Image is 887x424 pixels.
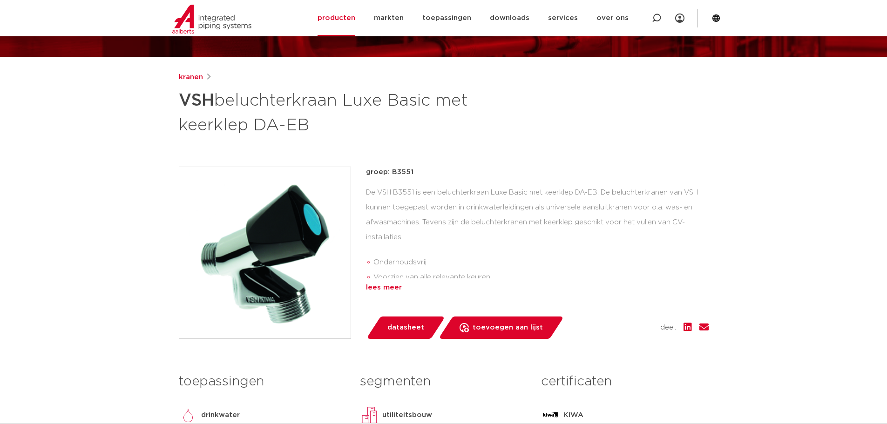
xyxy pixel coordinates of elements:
[366,316,445,339] a: datasheet
[179,92,214,109] strong: VSH
[382,410,432,421] p: utiliteitsbouw
[563,410,583,421] p: KIWA
[179,167,351,338] img: Product Image for VSH beluchterkraan Luxe Basic met keerklep DA-EB
[387,320,424,335] span: datasheet
[201,410,240,421] p: drinkwater
[473,320,543,335] span: toevoegen aan lijst
[373,270,709,285] li: Voorzien van alle relevante keuren
[366,185,709,278] div: De VSH B3551 is een beluchterkraan Luxe Basic met keerklep DA-EB. De beluchterkranen van VSH kunn...
[660,322,676,333] span: deel:
[541,372,708,391] h3: certificaten
[366,282,709,293] div: lees meer
[373,255,709,270] li: Onderhoudsvrij
[366,167,709,178] p: groep: B3551
[360,372,527,391] h3: segmenten
[179,72,203,83] a: kranen
[179,372,346,391] h3: toepassingen
[179,87,528,137] h1: beluchterkraan Luxe Basic met keerklep DA-EB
